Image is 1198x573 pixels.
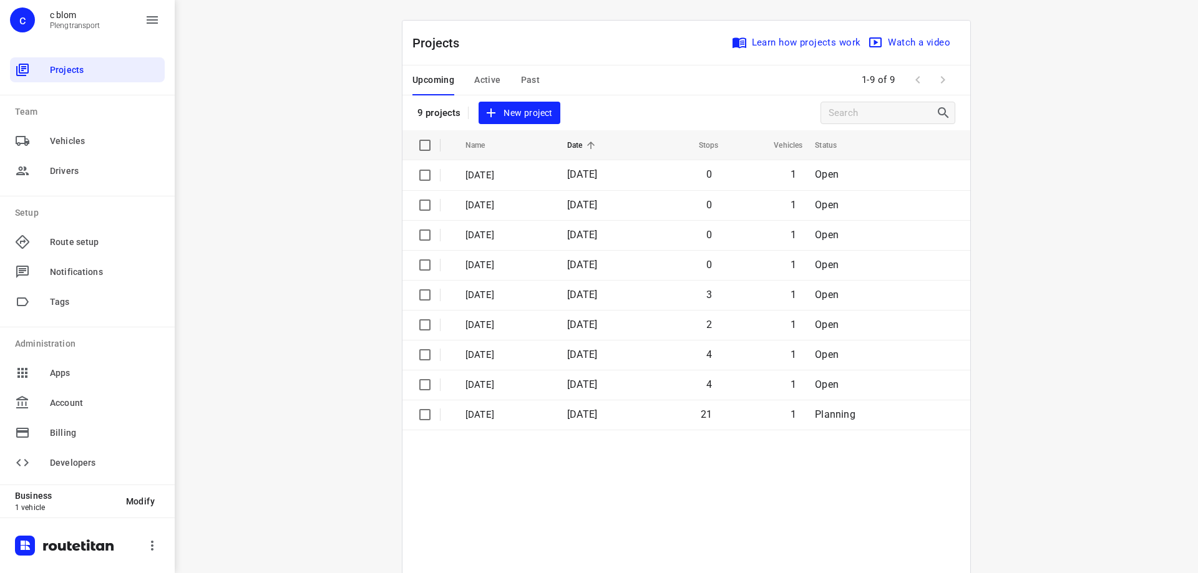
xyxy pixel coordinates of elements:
div: Route setup [10,229,165,254]
span: [DATE] [567,229,597,241]
span: 1 [791,168,796,180]
p: Business [15,491,116,501]
span: 3 [706,289,712,301]
p: Team [15,105,165,118]
p: [DATE] [465,258,548,272]
p: [DATE] [465,198,548,213]
span: 1-9 of 9 [857,67,900,94]
span: Developers [50,456,160,469]
div: Search [936,105,955,120]
span: Notifications [50,266,160,279]
span: Next Page [930,67,955,92]
span: Open [815,199,839,211]
span: Open [815,259,839,271]
span: Stops [683,138,719,153]
span: Active [474,72,500,88]
span: Planning [815,408,855,420]
div: Drivers [10,158,165,183]
span: [DATE] [567,319,597,330]
span: [DATE] [567,408,597,420]
div: Vehicles [10,128,165,153]
span: 1 [791,319,796,330]
span: 1 [791,408,796,420]
p: [DATE] [465,408,548,422]
p: [DATE] [465,288,548,302]
span: 1 [791,289,796,301]
span: 0 [706,168,712,180]
span: [DATE] [567,349,597,360]
div: Billing [10,420,165,445]
p: [DATE] [465,378,548,392]
input: Search projects [829,104,936,123]
span: 21 [701,408,712,420]
span: Drivers [50,165,160,178]
div: Projects [10,57,165,82]
div: Developers [10,450,165,475]
div: Apps [10,360,165,385]
span: 1 [791,259,796,271]
span: Name [465,138,502,153]
span: Projects [50,64,160,77]
span: Account [50,397,160,410]
div: c [10,7,35,32]
span: [DATE] [567,199,597,211]
span: Previous Page [905,67,930,92]
span: 4 [706,349,712,360]
span: Tags [50,296,160,309]
span: New project [486,105,552,121]
span: Open [815,229,839,241]
span: Open [815,289,839,301]
p: [DATE] [465,168,548,183]
p: 1 vehicle [15,503,116,512]
span: 0 [706,229,712,241]
span: Apps [50,367,160,380]
p: Plengtransport [50,21,100,30]
p: [DATE] [465,348,548,362]
span: Open [815,168,839,180]
p: c blom [50,10,100,20]
div: Tags [10,289,165,314]
span: Billing [50,426,160,440]
span: 2 [706,319,712,330]
span: [DATE] [567,378,597,390]
span: 1 [791,229,796,241]
span: Open [815,349,839,360]
span: Vehicles [50,135,160,148]
span: 0 [706,259,712,271]
div: Account [10,390,165,415]
span: 0 [706,199,712,211]
span: [DATE] [567,289,597,301]
span: 1 [791,199,796,211]
p: Setup [15,206,165,219]
p: Administration [15,337,165,350]
p: [DATE] [465,228,548,243]
button: New project [479,102,560,125]
span: Route setup [50,236,160,249]
span: Date [567,138,599,153]
div: Notifications [10,259,165,284]
button: Modify [116,490,165,513]
span: Open [815,378,839,390]
span: Past [521,72,540,88]
span: 4 [706,378,712,390]
span: Open [815,319,839,330]
span: Upcoming [412,72,454,88]
p: 9 projects [417,107,460,118]
span: [DATE] [567,259,597,271]
span: 1 [791,378,796,390]
span: [DATE] [567,168,597,180]
span: Modify [126,496,155,506]
p: [DATE] [465,318,548,332]
span: 1 [791,349,796,360]
span: Vehicles [757,138,802,153]
p: Projects [412,34,470,52]
span: Status [815,138,853,153]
